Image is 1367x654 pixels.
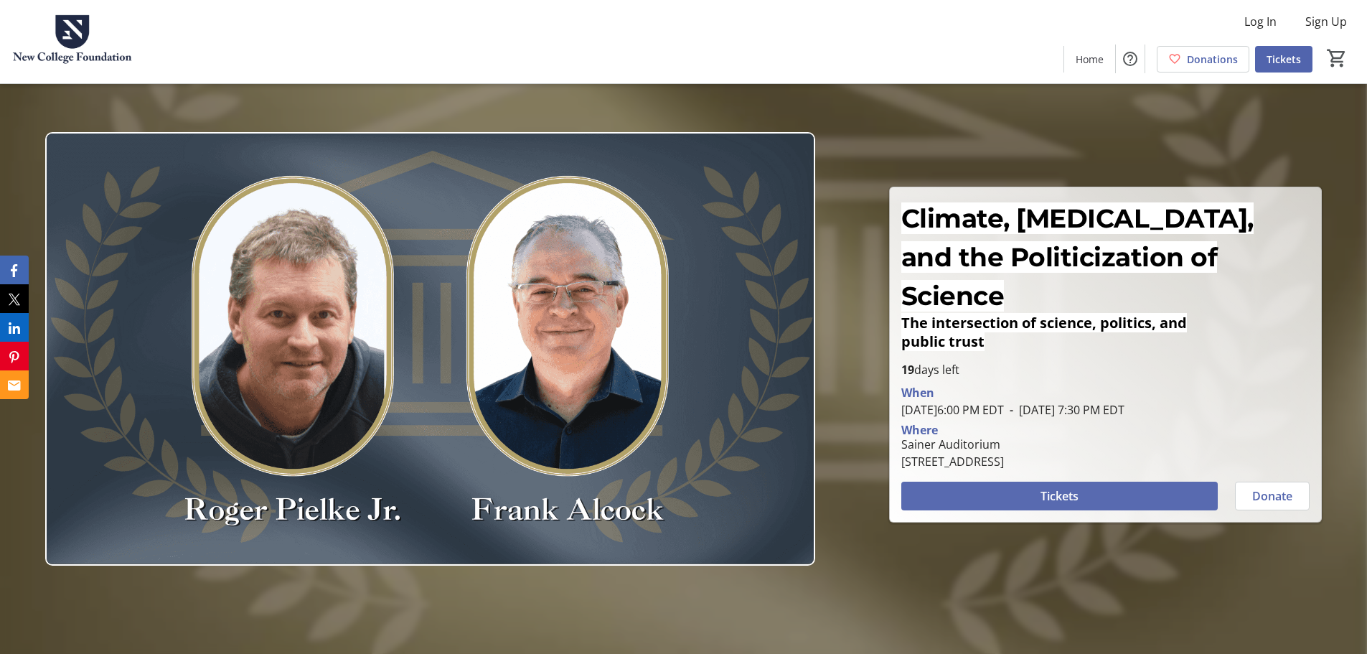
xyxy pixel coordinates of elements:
[901,362,914,378] span: 19
[1267,52,1301,67] span: Tickets
[901,384,934,401] div: When
[1076,52,1104,67] span: Home
[901,424,938,436] div: Where
[1244,13,1277,30] span: Log In
[1305,13,1347,30] span: Sign Up
[1233,10,1288,33] button: Log In
[1324,45,1350,71] button: Cart
[901,453,1004,470] div: [STREET_ADDRESS]
[901,313,1187,332] span: The intersection of science, politics, and
[901,436,1004,453] div: Sainer Auditorium
[45,132,815,566] img: Campaign CTA Media Photo
[1235,482,1310,510] button: Donate
[1004,402,1019,418] span: -
[1187,52,1238,67] span: Donations
[1040,487,1079,505] span: Tickets
[1252,487,1292,505] span: Donate
[1157,46,1249,73] a: Donations
[901,332,985,351] span: public trust
[1116,45,1145,73] button: Help
[1004,402,1124,418] span: [DATE] 7:30 PM EDT
[1064,46,1115,73] a: Home
[901,202,1254,312] span: Climate, [MEDICAL_DATA], and the Politicization of Science
[1255,46,1312,73] a: Tickets
[9,6,136,78] img: New College Foundation's Logo
[901,402,1004,418] span: [DATE] 6:00 PM EDT
[901,361,1310,378] p: days left
[1294,10,1358,33] button: Sign Up
[901,482,1218,510] button: Tickets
